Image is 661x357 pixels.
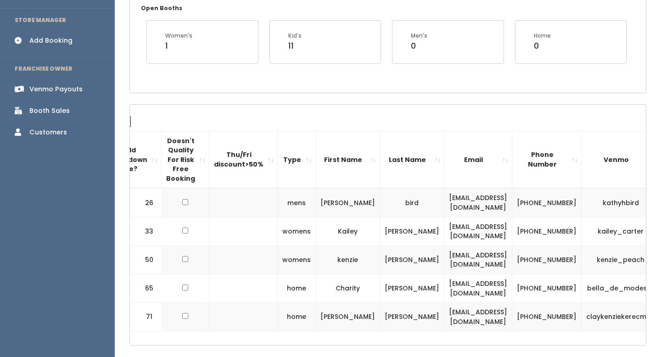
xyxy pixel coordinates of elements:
td: Charity [316,274,380,302]
td: home [278,303,316,331]
td: [EMAIL_ADDRESS][DOMAIN_NAME] [444,217,512,245]
td: womens [278,217,316,245]
small: Open Booths [141,4,182,12]
td: [EMAIL_ADDRESS][DOMAIN_NAME] [444,245,512,274]
td: [PERSON_NAME] [380,303,444,331]
th: Doesn't Quality For Risk Free Booking : activate to sort column ascending [162,131,209,188]
div: 0 [411,40,427,52]
div: 0 [534,40,551,52]
td: [EMAIL_ADDRESS][DOMAIN_NAME] [444,188,512,217]
div: 11 [288,40,302,52]
th: Email: activate to sort column ascending [444,131,512,188]
div: Women's [165,32,192,40]
td: [EMAIL_ADDRESS][DOMAIN_NAME] [444,303,512,331]
th: Thu/Fri discount&gt;50%: activate to sort column ascending [209,131,278,188]
td: [PHONE_NUMBER] [512,274,582,302]
td: 33 [130,217,162,245]
td: bird [380,188,444,217]
td: home [278,274,316,302]
td: [EMAIL_ADDRESS][DOMAIN_NAME] [444,274,512,302]
td: [PHONE_NUMBER] [512,217,582,245]
td: kenzie_peach [582,245,660,274]
td: [PERSON_NAME] [316,303,380,331]
td: [PERSON_NAME] [316,188,380,217]
td: [PERSON_NAME] [380,217,444,245]
td: kathyhbird [582,188,660,217]
td: mens [278,188,316,217]
td: kenzie [316,245,380,274]
th: Last Name: activate to sort column ascending [380,131,444,188]
td: 26 [130,188,162,217]
div: Customers [29,128,67,137]
th: Add Takedown Fee?: activate to sort column ascending [106,131,162,188]
td: [PERSON_NAME] [380,274,444,302]
div: 1 [165,40,192,52]
td: Kailey [316,217,380,245]
td: [PHONE_NUMBER] [512,188,582,217]
th: Phone Number: activate to sort column ascending [512,131,582,188]
div: Kid's [288,32,302,40]
td: 71 [130,303,162,331]
div: Add Booking [29,36,73,45]
td: kailey_carter [582,217,660,245]
td: 50 [130,245,162,274]
th: Type: activate to sort column ascending [278,131,316,188]
div: Venmo Payouts [29,84,83,94]
th: Venmo: activate to sort column ascending [582,131,660,188]
td: [PERSON_NAME] [380,245,444,274]
div: Home [534,32,551,40]
td: [PHONE_NUMBER] [512,245,582,274]
th: First Name: activate to sort column ascending [316,131,380,188]
td: womens [278,245,316,274]
td: claykenziekerecman [582,303,660,331]
td: 65 [130,274,162,302]
div: Men's [411,32,427,40]
td: [PHONE_NUMBER] [512,303,582,331]
div: Booth Sales [29,106,70,116]
td: bella_de_modeste [582,274,660,302]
